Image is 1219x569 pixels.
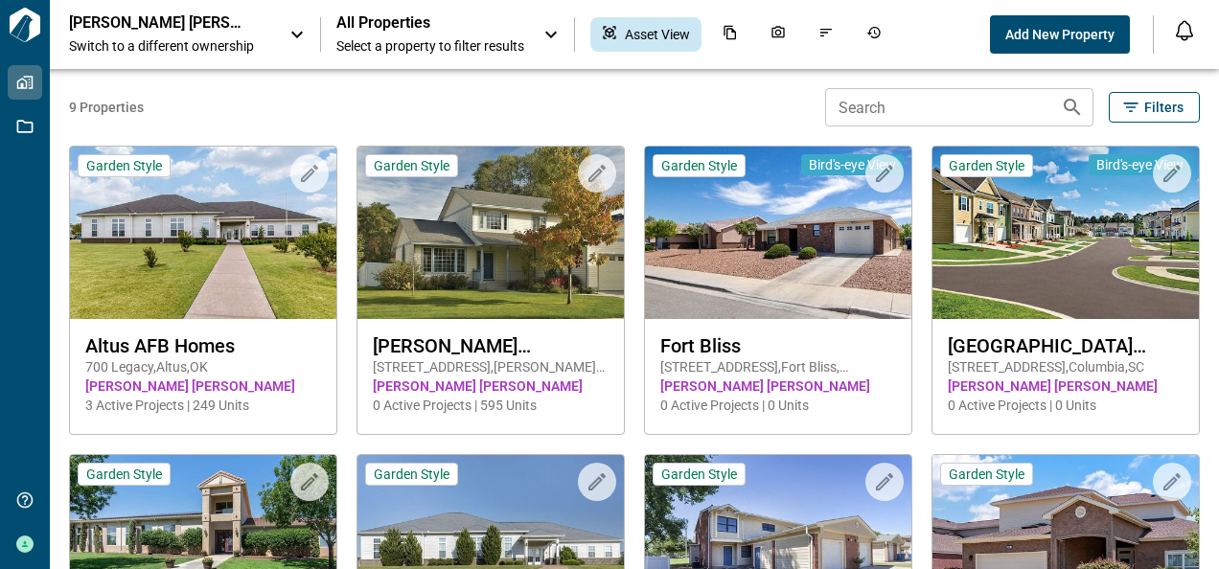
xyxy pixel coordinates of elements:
[1109,92,1200,123] button: Filters
[590,17,701,52] div: Asset View
[807,17,845,52] div: Issues & Info
[948,334,1184,357] span: [GEOGRAPHIC_DATA][PERSON_NAME]
[85,396,321,415] span: 3 Active Projects | 249 Units
[645,147,911,319] img: property-asset
[948,357,1184,376] span: [STREET_ADDRESS] , Columbia , SC
[85,376,321,396] span: [PERSON_NAME] [PERSON_NAME]
[932,147,1199,319] img: property-asset
[855,17,893,52] div: Job History
[86,466,162,483] span: Garden Style
[1144,98,1184,117] span: Filters
[809,156,896,173] span: Bird's-eye View
[357,147,624,319] img: property-asset
[711,17,749,52] div: Documents
[660,376,896,396] span: [PERSON_NAME] [PERSON_NAME]
[948,376,1184,396] span: [PERSON_NAME] [PERSON_NAME]
[660,396,896,415] span: 0 Active Projects | 0 Units
[373,396,609,415] span: 0 Active Projects | 595 Units
[949,157,1024,174] span: Garden Style
[373,334,609,357] span: [PERSON_NAME][GEOGRAPHIC_DATA]
[1053,88,1092,126] button: Search properties
[660,334,896,357] span: Fort Bliss
[69,98,817,117] span: 9 Properties
[661,157,737,174] span: Garden Style
[85,334,321,357] span: Altus AFB Homes
[661,466,737,483] span: Garden Style
[373,357,609,376] span: [STREET_ADDRESS] , [PERSON_NAME][GEOGRAPHIC_DATA] , WA
[86,157,162,174] span: Garden Style
[336,13,524,33] span: All Properties
[1169,15,1200,46] button: Open notification feed
[374,466,449,483] span: Garden Style
[374,157,449,174] span: Garden Style
[336,36,524,56] span: Select a property to filter results
[949,466,1024,483] span: Garden Style
[1005,25,1115,44] span: Add New Property
[85,357,321,376] span: 700 Legacy , Altus , OK
[625,25,690,44] span: Asset View
[69,13,241,33] p: [PERSON_NAME] [PERSON_NAME]
[990,15,1130,54] button: Add New Property
[759,17,797,52] div: Photos
[948,396,1184,415] span: 0 Active Projects | 0 Units
[373,376,609,396] span: [PERSON_NAME] [PERSON_NAME]
[1096,156,1184,173] span: Bird's-eye View
[70,147,336,319] img: property-asset
[660,357,896,376] span: [STREET_ADDRESS] , Fort Bliss , [GEOGRAPHIC_DATA]
[69,36,270,56] span: Switch to a different ownership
